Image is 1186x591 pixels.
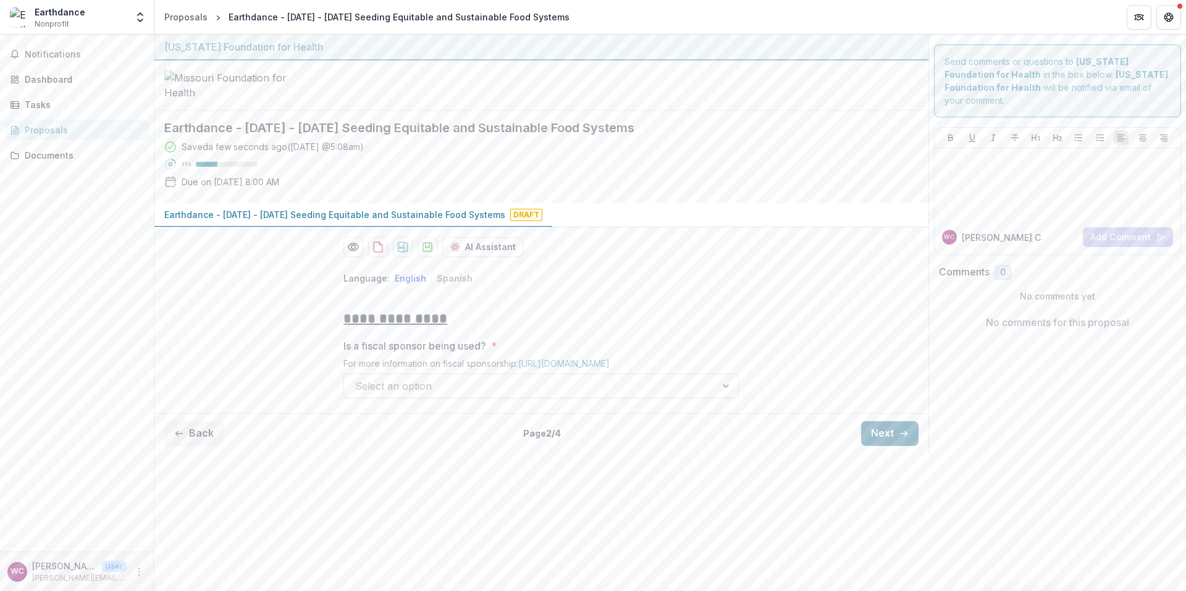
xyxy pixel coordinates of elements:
button: Underline [965,130,980,145]
div: Send comments or questions to in the box below. will be notified via email of your comment. [934,44,1182,117]
button: More [132,564,146,579]
p: No comments for this proposal [986,315,1129,330]
div: [US_STATE] Foundation for Health [164,40,919,54]
p: 35 % [182,160,191,169]
div: Walker Carlson [11,568,24,576]
button: Align Left [1114,130,1129,145]
button: Back [164,421,224,446]
p: Language: [343,272,390,285]
span: Nonprofit [35,19,69,30]
div: Walker Carlson [944,234,954,240]
button: Partners [1127,5,1151,30]
div: Tasks [25,98,139,111]
img: Missouri Foundation for Health [164,70,288,100]
a: [URL][DOMAIN_NAME] [518,358,610,369]
button: Italicize [986,130,1001,145]
div: Saved a few seconds ago ( [DATE] @ 5:08am ) [182,140,364,153]
div: Proposals [164,10,208,23]
span: Notifications [25,49,144,60]
button: Bullet List [1071,130,1086,145]
div: Proposals [25,124,139,136]
button: Align Center [1135,130,1150,145]
div: Dashboard [25,73,139,86]
a: Tasks [5,94,149,115]
button: Strike [1007,130,1022,145]
button: Notifications [5,44,149,64]
p: Is a fiscal sponsor being used? [343,338,486,353]
p: Page 2 / 4 [523,427,561,440]
a: Documents [5,145,149,166]
a: Proposals [159,8,212,26]
button: Align Right [1156,130,1171,145]
nav: breadcrumb [159,8,574,26]
div: Earthdance [35,6,85,19]
p: Earthdance - [DATE] - [DATE] Seeding Equitable and Sustainable Food Systems [164,208,505,221]
div: For more information on fiscal sponsorship: [343,358,739,374]
button: Add Comment [1083,227,1173,247]
button: Bold [943,130,958,145]
p: [PERSON_NAME] [32,560,96,572]
button: download-proposal [368,237,388,257]
button: Next [861,421,919,446]
button: download-proposal [393,237,413,257]
button: English [395,273,426,283]
button: Open entity switcher [132,5,149,30]
button: Ordered List [1093,130,1108,145]
button: Get Help [1156,5,1181,30]
p: [PERSON_NAME][EMAIL_ADDRESS][DOMAIN_NAME] [32,572,127,584]
button: download-proposal [418,237,437,257]
span: 0 [1000,267,1006,278]
span: Draft [510,209,542,221]
a: Proposals [5,120,149,140]
button: Heading 1 [1028,130,1043,145]
button: AI Assistant [442,237,524,257]
p: No comments yet [939,290,1177,303]
div: Earthdance - [DATE] - [DATE] Seeding Equitable and Sustainable Food Systems [229,10,570,23]
h2: Comments [939,266,990,278]
a: Dashboard [5,69,149,90]
h2: Earthdance - [DATE] - [DATE] Seeding Equitable and Sustainable Food Systems [164,120,899,135]
button: Preview 557a6b93-c0c8-4fc7-af63-a712fd1ba15b-0.pdf [343,237,363,257]
button: Spanish [437,273,473,283]
div: Documents [25,149,139,162]
p: Due on [DATE] 8:00 AM [182,175,279,188]
button: Heading 2 [1050,130,1065,145]
p: User [101,561,127,572]
p: [PERSON_NAME] C [962,231,1041,244]
img: Earthdance [10,7,30,27]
